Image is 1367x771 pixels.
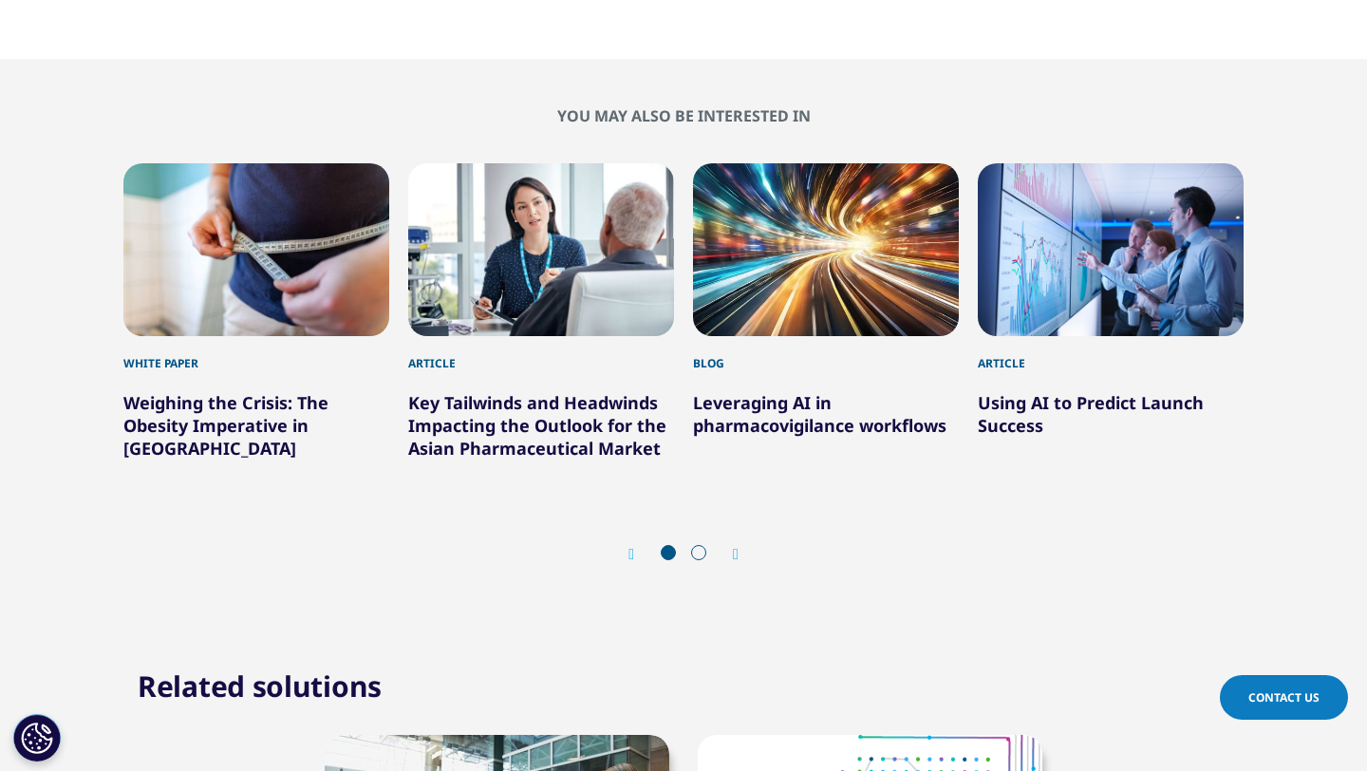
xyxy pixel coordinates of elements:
[408,163,674,460] div: 2 / 6
[628,545,653,563] div: Previous slide
[693,391,946,437] a: Leveraging AI in pharmacovigilance workflows
[13,714,61,762] button: Cookies Settings
[1248,689,1320,705] span: Contact Us
[138,668,382,705] h2: Related solutions
[123,163,389,460] div: 1 / 6
[978,336,1244,372] div: Article
[714,545,739,563] div: Next slide
[978,391,1204,437] a: Using AI to Predict Launch Success
[408,336,674,372] div: Article
[1220,675,1348,720] a: Contact Us
[693,163,959,460] div: 3 / 6
[123,336,389,372] div: White Paper
[408,391,666,460] a: Key Tailwinds and Headwinds Impacting the Outlook for the Asian Pharmaceutical Market
[123,106,1244,125] h2: You may also be interested in
[123,391,328,460] a: Weighing the Crisis: The Obesity Imperative in [GEOGRAPHIC_DATA]
[978,163,1244,460] div: 4 / 6
[693,336,959,372] div: Blog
